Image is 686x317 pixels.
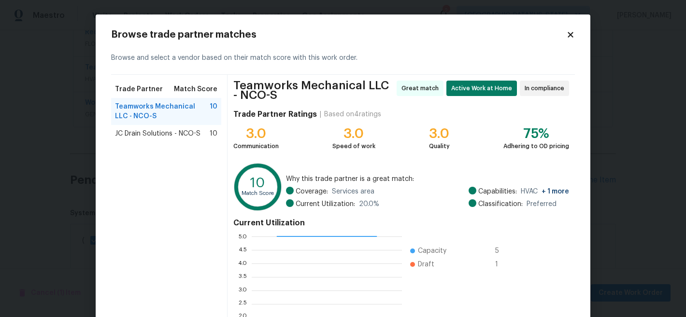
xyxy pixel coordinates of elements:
[238,247,247,253] text: 4.5
[233,218,569,228] h4: Current Utilization
[111,41,575,75] div: Browse and select a vendor based on their match score with this work order.
[418,246,446,256] span: Capacity
[242,191,274,196] text: Match Score
[210,129,217,138] span: 10
[503,141,569,151] div: Adhering to OD pricing
[527,199,557,209] span: Preferred
[503,129,569,138] div: 75%
[210,102,217,121] span: 10
[478,199,523,209] span: Classification:
[250,176,265,190] text: 10
[332,187,374,196] span: Services area
[286,174,569,184] span: Why this trade partner is a great match:
[111,30,566,40] h2: Browse trade partner matches
[332,141,375,151] div: Speed of work
[115,129,200,138] span: JC Drain Solutions - NCO-S
[418,260,434,269] span: Draft
[478,187,517,196] span: Capabilities:
[233,110,317,119] h4: Trade Partner Ratings
[429,129,450,138] div: 3.0
[233,81,394,100] span: Teamworks Mechanical LLC - NCO-S
[332,129,375,138] div: 3.0
[239,274,247,280] text: 3.5
[429,141,450,151] div: Quality
[174,84,217,94] span: Match Score
[542,188,569,195] span: + 1 more
[115,84,163,94] span: Trade Partner
[239,301,247,307] text: 2.5
[451,83,516,93] span: Active Work at Home
[401,83,443,93] span: Great match
[324,110,381,119] div: Based on 4 ratings
[521,187,569,196] span: HVAC
[238,234,247,239] text: 5.0
[233,141,279,151] div: Communication
[495,246,511,256] span: 5
[238,288,247,293] text: 3.0
[115,102,210,121] span: Teamworks Mechanical LLC - NCO-S
[359,199,379,209] span: 20.0 %
[495,260,511,269] span: 1
[317,110,324,119] div: |
[296,199,355,209] span: Current Utilization:
[525,83,568,93] span: In compliance
[233,129,279,138] div: 3.0
[296,187,328,196] span: Coverage:
[238,261,247,266] text: 4.0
